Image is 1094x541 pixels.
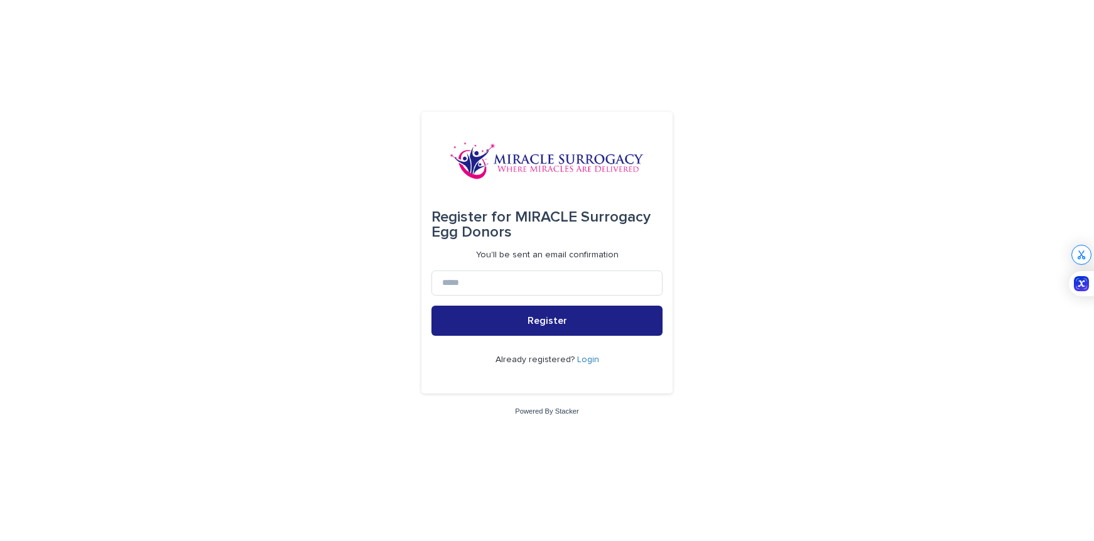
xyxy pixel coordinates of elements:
[528,316,567,326] span: Register
[577,355,599,364] a: Login
[476,250,619,260] p: You'll be sent an email confirmation
[496,355,577,364] span: Already registered?
[431,306,663,336] button: Register
[515,407,578,415] a: Powered By Stacker
[431,200,663,250] div: MIRACLE Surrogacy Egg Donors
[450,142,644,179] img: OiFFDOGZQuirLhrlO1ag
[431,210,511,225] span: Register for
